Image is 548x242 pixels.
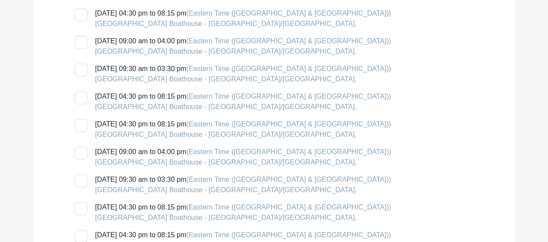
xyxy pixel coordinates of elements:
div: [DATE] 04:30 pm to 08:15 pm [95,202,391,223]
span: (Eastern Time ([GEOGRAPHIC_DATA] & [GEOGRAPHIC_DATA])) [186,176,391,183]
div: [DATE] 04:30 pm to 08:15 pm [95,119,391,140]
div: [GEOGRAPHIC_DATA] Boathouse - [GEOGRAPHIC_DATA]/[GEOGRAPHIC_DATA], [95,157,391,168]
span: (Eastern Time ([GEOGRAPHIC_DATA] & [GEOGRAPHIC_DATA])) [186,65,391,72]
div: [GEOGRAPHIC_DATA] Boathouse - [GEOGRAPHIC_DATA]/[GEOGRAPHIC_DATA], [95,213,391,223]
span: (Eastern Time ([GEOGRAPHIC_DATA] & [GEOGRAPHIC_DATA])) [186,203,391,211]
div: [DATE] 09:30 am to 03:30 pm [95,174,391,195]
div: [DATE] 09:00 am to 04:00 pm [95,147,391,168]
div: [GEOGRAPHIC_DATA] Boathouse - [GEOGRAPHIC_DATA]/[GEOGRAPHIC_DATA], [95,46,391,57]
div: [DATE] 04:30 pm to 08:15 pm [95,91,391,112]
div: [GEOGRAPHIC_DATA] Boathouse - [GEOGRAPHIC_DATA]/[GEOGRAPHIC_DATA], [95,129,391,140]
span: (Eastern Time ([GEOGRAPHIC_DATA] & [GEOGRAPHIC_DATA])) [186,231,391,239]
div: [GEOGRAPHIC_DATA] Boathouse - [GEOGRAPHIC_DATA]/[GEOGRAPHIC_DATA], [95,185,391,195]
span: (Eastern Time ([GEOGRAPHIC_DATA] & [GEOGRAPHIC_DATA])) [186,93,391,100]
div: [GEOGRAPHIC_DATA] Boathouse - [GEOGRAPHIC_DATA]/[GEOGRAPHIC_DATA], [95,19,391,29]
span: (Eastern Time ([GEOGRAPHIC_DATA] & [GEOGRAPHIC_DATA])) [186,148,391,155]
div: [GEOGRAPHIC_DATA] Boathouse - [GEOGRAPHIC_DATA]/[GEOGRAPHIC_DATA], [95,74,391,84]
span: (Eastern Time ([GEOGRAPHIC_DATA] & [GEOGRAPHIC_DATA])) [186,37,391,45]
div: [DATE] 09:00 am to 04:00 pm [95,36,391,57]
div: [DATE] 09:30 am to 03:30 pm [95,64,391,84]
span: (Eastern Time ([GEOGRAPHIC_DATA] & [GEOGRAPHIC_DATA])) [186,10,391,17]
div: [GEOGRAPHIC_DATA] Boathouse - [GEOGRAPHIC_DATA]/[GEOGRAPHIC_DATA], [95,102,391,112]
span: (Eastern Time ([GEOGRAPHIC_DATA] & [GEOGRAPHIC_DATA])) [186,120,391,128]
div: [DATE] 04:30 pm to 08:15 pm [95,8,391,29]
